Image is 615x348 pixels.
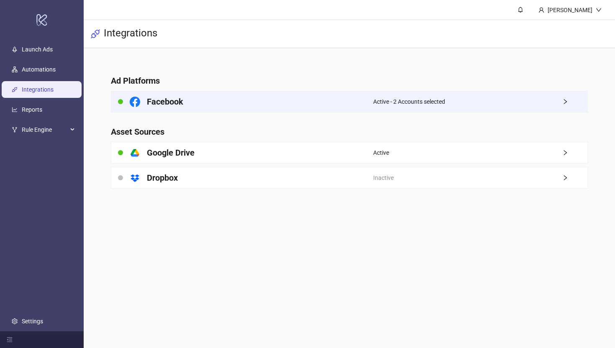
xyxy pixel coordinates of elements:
span: menu-fold [7,337,13,343]
span: right [562,99,587,105]
span: right [562,150,587,156]
span: fork [12,127,18,133]
a: Automations [22,66,56,73]
h4: Facebook [147,96,183,107]
span: user [538,7,544,13]
span: api [90,29,100,39]
h4: Asset Sources [111,126,588,138]
span: bell [518,7,523,13]
h3: Integrations [104,27,157,41]
span: Active [373,148,389,157]
a: FacebookActive - 2 Accounts selectedright [111,91,588,113]
a: DropboxInactiveright [111,167,588,189]
h4: Ad Platforms [111,75,588,87]
a: Google DriveActiveright [111,142,588,164]
span: right [562,175,587,181]
h4: Google Drive [147,147,195,159]
span: down [596,7,602,13]
span: Inactive [373,173,394,182]
a: Settings [22,318,43,325]
span: Rule Engine [22,121,68,138]
h4: Dropbox [147,172,178,184]
a: Integrations [22,86,54,93]
span: Active - 2 Accounts selected [373,97,445,106]
a: Reports [22,106,42,113]
div: [PERSON_NAME] [544,5,596,15]
a: Launch Ads [22,46,53,53]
